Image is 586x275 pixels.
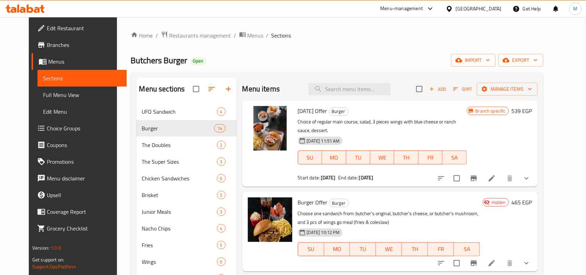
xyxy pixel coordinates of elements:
button: show more [518,255,535,272]
span: SA [457,244,477,254]
div: Nacho Chips [142,224,217,233]
img: Burger Offer [248,197,292,242]
span: Menus [248,31,263,40]
button: SU [298,151,322,164]
li: / [156,31,158,40]
span: 1.0.0 [50,243,61,252]
p: Choose one sandwich from: butcher's original, butcher's cheese, or butcher's mushroom, and 3 pcs ... [298,209,480,227]
nav: breadcrumb [131,31,544,40]
a: Support.OpsPlatform [32,262,76,271]
span: 14 [215,125,225,132]
span: Manage items [483,85,532,94]
span: SU [301,244,321,254]
span: SU [301,153,319,163]
p: Choice of regular main course, salad, 3 pieces wings with blue cheese or ranch sauce, dessert. [298,118,467,135]
button: Manage items [477,83,538,96]
div: Junior Meals3 [136,203,237,220]
span: Sections [271,31,291,40]
div: Chicken Sandwiches6 [136,170,237,187]
span: Start date: [298,173,320,182]
b: [DATE] [359,173,374,182]
a: Edit Menu [37,103,127,120]
span: Select all sections [189,82,203,96]
div: items [217,174,226,183]
span: UFO Sandwich [142,107,217,116]
div: items [217,241,226,249]
span: TH [405,244,425,254]
span: 5 [217,192,225,199]
li: / [234,31,236,40]
a: Sections [37,70,127,87]
a: Coupons [32,137,127,153]
div: items [214,124,225,132]
button: Sort [452,84,474,95]
div: Menu-management [380,5,423,13]
span: Select to update [450,256,464,270]
span: 4 [217,225,225,232]
a: Menus [239,31,263,40]
h6: 465 EGP [512,197,532,207]
span: Promotions [47,157,121,166]
span: Branch specific [473,108,509,114]
button: FR [428,242,454,256]
a: Promotions [32,153,127,170]
button: FR [419,151,443,164]
a: Menus [32,53,127,70]
a: Grocery Checklist [32,220,127,237]
a: Coverage Report [32,203,127,220]
span: Restaurants management [169,31,231,40]
span: [DATE] 11:51 AM [304,138,343,144]
span: Select to update [450,171,464,186]
span: Burger [329,107,348,115]
div: Fries5 [136,237,237,253]
a: Menu disclaimer [32,170,127,187]
button: WE [376,242,402,256]
span: FR [421,153,440,163]
span: Version: [32,243,49,252]
span: 6 [217,259,225,265]
div: Open [190,57,206,65]
a: Upsell [32,187,127,203]
button: Add section [220,81,237,97]
div: Wings [142,258,217,266]
button: Branch-specific-item [466,170,482,187]
button: show more [518,170,535,187]
span: The Super Sizes [142,157,217,166]
span: End date: [338,173,358,182]
button: Branch-specific-item [466,255,482,272]
div: UFO Sandwich4 [136,103,237,120]
div: Burger14 [136,120,237,137]
span: Edit Restaurant [47,24,121,32]
div: Wings6 [136,253,237,270]
span: Sections [43,74,121,82]
a: Full Menu View [37,87,127,103]
span: Junior Meals [142,208,217,216]
div: items [217,191,226,199]
button: delete [502,170,518,187]
span: The Doubles [142,141,217,149]
div: Burger [329,199,349,207]
span: Butchers Burger [131,52,187,68]
svg: Show Choices [522,259,531,267]
button: TU [346,151,370,164]
span: [DATE] Offer [298,106,327,116]
a: Restaurants management [161,31,231,40]
span: Coupons [47,141,121,149]
button: export [499,54,543,67]
button: SA [443,151,467,164]
h2: Menu items [242,84,280,94]
span: TH [397,153,416,163]
div: items [217,208,226,216]
span: [DATE] 10:12 PM [304,229,343,236]
span: Choice Groups [47,124,121,132]
div: items [217,258,226,266]
span: import [457,56,490,65]
span: 2 [217,142,225,148]
span: Edit Menu [43,107,121,116]
a: Branches [32,37,127,53]
div: Brisket [142,191,217,199]
span: Open [190,58,206,64]
span: Chicken Sandwiches [142,174,217,183]
span: TU [353,244,373,254]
